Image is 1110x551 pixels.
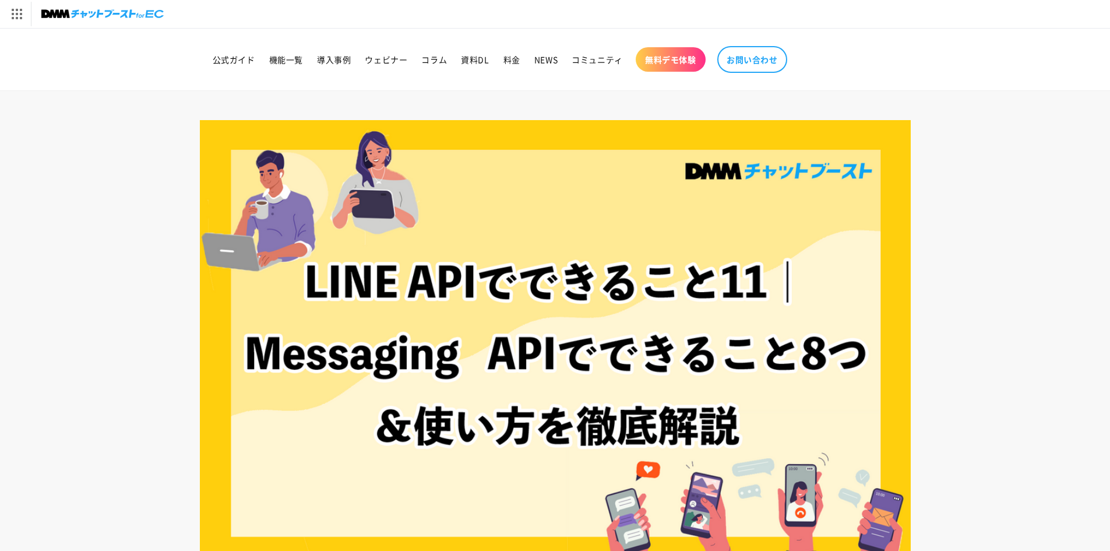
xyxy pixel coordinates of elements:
a: 無料デモ体験 [636,47,706,72]
a: 料金 [496,47,527,72]
span: 資料DL [461,54,489,65]
a: 機能一覧 [262,47,310,72]
span: 公式ガイド [213,54,255,65]
span: 導入事例 [317,54,351,65]
span: コミュニティ [572,54,623,65]
a: 導入事例 [310,47,358,72]
a: 公式ガイド [206,47,262,72]
a: NEWS [527,47,565,72]
span: NEWS [534,54,558,65]
a: お問い合わせ [717,46,787,73]
span: 料金 [503,54,520,65]
span: お問い合わせ [727,54,778,65]
span: ウェビナー [365,54,407,65]
span: 機能一覧 [269,54,303,65]
a: ウェビナー [358,47,414,72]
img: サービス [2,2,31,26]
span: 無料デモ体験 [645,54,696,65]
a: コラム [414,47,454,72]
span: コラム [421,54,447,65]
img: チャットブーストforEC [41,6,164,22]
a: コミュニティ [565,47,630,72]
a: 資料DL [454,47,496,72]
